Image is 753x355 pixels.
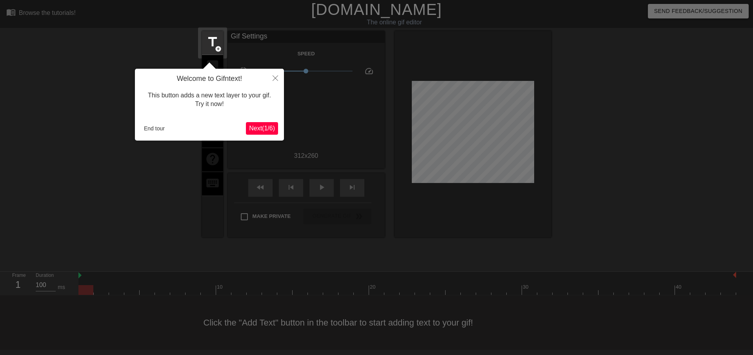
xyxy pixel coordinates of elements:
span: Next ( 1 / 6 ) [249,125,275,132]
button: End tour [141,123,168,134]
div: This button adds a new text layer to your gif. Try it now! [141,83,278,117]
button: Close [267,69,284,87]
button: Next [246,122,278,135]
h4: Welcome to Gifntext! [141,75,278,83]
